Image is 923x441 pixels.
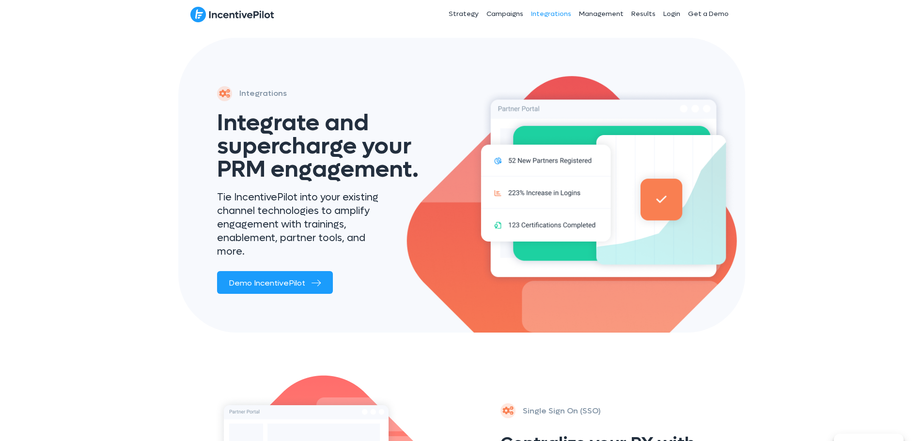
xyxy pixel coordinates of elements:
[217,191,384,259] p: Tie IncentivePilot into your existing channel technologies to amplify engagement with trainings, ...
[229,278,305,288] span: Demo IncentivePilot
[483,2,527,26] a: Campaigns
[523,404,601,418] p: Single Sign On (SSO)
[575,2,627,26] a: Management
[239,87,287,100] p: Integrations
[217,107,419,184] span: Integrate and supercharge your PRM engagement.
[659,2,684,26] a: Login
[627,2,659,26] a: Results
[217,271,333,294] a: Demo IncentivePilot
[471,80,745,290] img: integrations-hero
[684,2,733,26] a: Get a Demo
[378,2,733,26] nav: Header Menu
[527,2,575,26] a: Integrations
[445,2,483,26] a: Strategy
[190,6,274,23] img: IncentivePilot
